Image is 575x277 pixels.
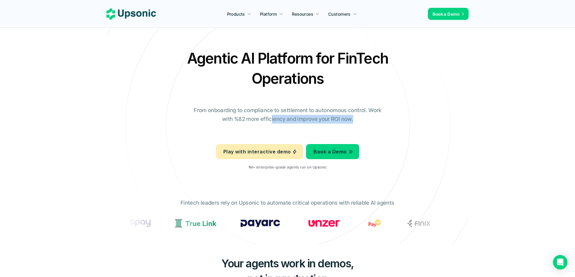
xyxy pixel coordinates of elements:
[223,8,255,19] a: Products
[248,165,327,169] p: 1M+ enterprise-grade agents run on Upsonic
[553,255,567,269] div: Open Intercom Messenger
[227,11,245,17] p: Products
[328,11,351,17] p: Customers
[223,147,291,156] p: Play with interactive demo
[216,144,303,159] a: Play with interactive demo
[306,144,359,159] a: Book a Demo
[260,11,277,17] p: Platform
[292,11,313,17] p: Resources
[221,257,354,270] span: Your agents work in demos,
[182,48,393,89] h2: Agentic AI Platform for FinTech Operations
[428,8,469,20] a: Book a Demo
[433,11,460,17] p: Book a Demo
[180,199,394,207] p: Fintech leaders rely on Upsonic to automate critical operations with reliable AI agents
[314,147,347,156] p: Book a Demo
[190,106,386,124] p: From onboarding to compliance to settlement to autonomous control. Work with %82 more efficiency ...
